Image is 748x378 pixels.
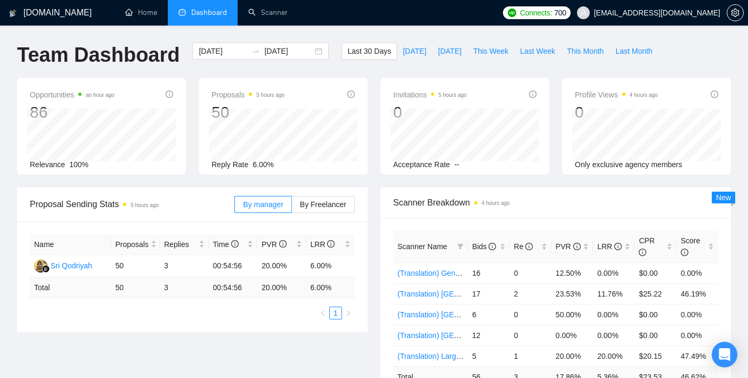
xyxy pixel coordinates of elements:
td: 47.49% [677,346,718,366]
span: Invitations [393,88,467,101]
span: user [580,9,587,17]
h1: Team Dashboard [17,43,180,68]
a: (Translation) [GEOGRAPHIC_DATA] [397,290,519,298]
span: to [251,47,260,55]
td: 12.50% [551,262,593,283]
td: 3 [160,277,209,298]
td: 0 [510,304,551,325]
td: $0.00 [635,262,676,283]
span: info-circle [529,91,536,98]
a: homeHome [125,8,157,17]
li: Next Page [342,307,355,319]
td: 0 [510,325,551,346]
td: 3 [160,255,209,277]
button: [DATE] [397,43,432,60]
span: PVR [262,240,287,249]
span: Profile Views [575,88,658,101]
span: By Freelancer [300,200,346,209]
span: info-circle [711,91,718,98]
span: info-circle [639,249,646,256]
span: Connects: [520,7,552,19]
img: upwork-logo.png [508,9,516,17]
time: 4 hours ago [482,200,510,206]
td: 20.00% [593,346,635,366]
span: CPR [639,236,655,257]
td: 0.00% [677,262,718,283]
td: 46.19% [677,283,718,304]
span: right [345,310,352,316]
a: 1 [330,307,342,319]
td: 0.00% [593,325,635,346]
span: Proposal Sending Stats [30,198,234,211]
th: Proposals [111,234,160,255]
time: an hour ago [86,92,114,98]
span: Relevance [30,160,65,169]
span: Score [681,236,701,257]
span: Re [514,242,533,251]
td: 0.00% [677,325,718,346]
div: Open Intercom Messenger [712,342,737,367]
a: (Translation) [GEOGRAPHIC_DATA] [397,331,519,340]
div: 86 [30,102,115,122]
span: info-circle [573,243,581,250]
span: Acceptance Rate [393,160,450,169]
td: 0.00% [677,304,718,325]
time: 5 hours ago [131,202,159,208]
td: 00:54:56 [209,255,258,277]
button: Last 30 Days [342,43,397,60]
span: Only exclusive agency members [575,160,682,169]
span: Last 30 Days [347,45,391,57]
a: setting [727,9,744,17]
span: info-circle [166,91,173,98]
span: left [320,310,326,316]
span: filter [455,239,466,254]
button: left [316,307,329,319]
img: gigradar-bm.png [42,265,50,273]
td: 11.76% [593,283,635,304]
td: 00:54:56 [209,277,258,298]
time: 5 hours ago [438,92,467,98]
span: info-circle [279,240,287,248]
div: 0 [575,102,658,122]
span: [DATE] [438,45,461,57]
span: info-circle [489,243,496,250]
div: 50 [212,102,284,122]
span: Last Month [615,45,652,57]
td: $20.15 [635,346,676,366]
td: 50 [111,255,160,277]
td: 1 [510,346,551,366]
button: This Month [561,43,609,60]
span: Proposals [212,88,284,101]
td: 17 [468,283,509,304]
li: Previous Page [316,307,329,319]
div: Sri Qodriyah [51,260,92,272]
button: [DATE] [432,43,467,60]
span: dashboard [178,9,186,16]
button: Last Month [609,43,658,60]
span: info-circle [231,240,239,248]
span: LRR [311,240,335,249]
span: This Week [473,45,508,57]
td: 5 [468,346,509,366]
td: 0.00% [551,325,593,346]
a: searchScanner [248,8,288,17]
td: 16 [468,262,509,283]
button: setting [727,4,744,21]
span: filter [457,243,464,250]
input: End date [264,45,313,57]
span: LRR [597,242,622,251]
span: info-circle [327,240,335,248]
span: By manager [243,200,283,209]
span: -- [454,160,459,169]
button: Last Week [514,43,561,60]
span: This Month [567,45,604,57]
td: 2 [510,283,551,304]
td: 0.00% [593,304,635,325]
img: logo [9,5,17,22]
a: SQSri Qodriyah [34,261,92,269]
th: Name [30,234,111,255]
div: 0 [393,102,467,122]
span: Bids [472,242,496,251]
span: setting [727,9,743,17]
span: 700 [554,7,566,19]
